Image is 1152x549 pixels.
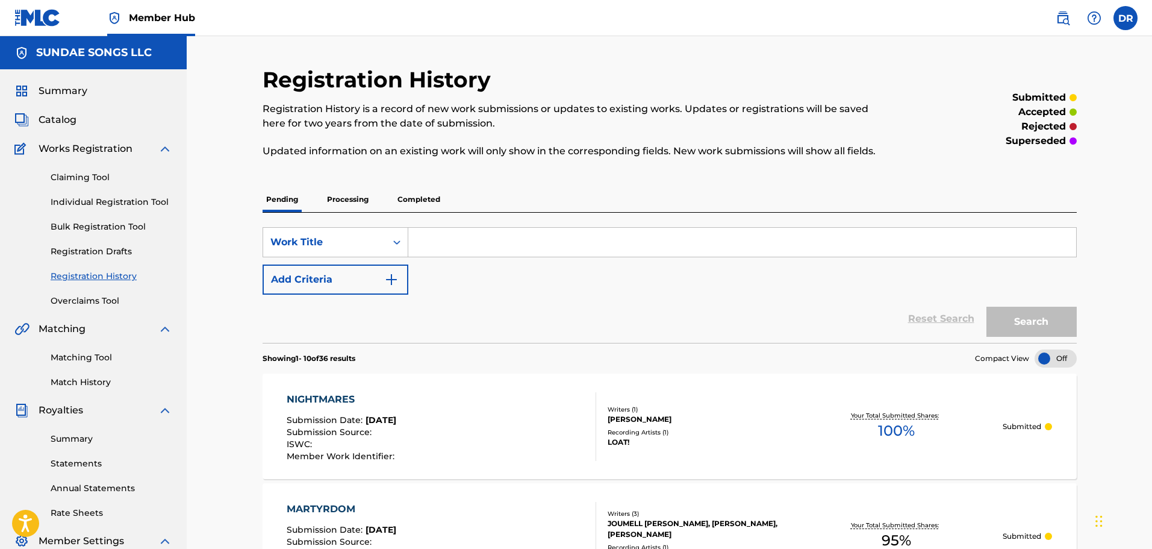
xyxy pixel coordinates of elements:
span: Matching [39,322,86,336]
span: Member Work Identifier : [287,451,397,462]
button: Add Criteria [263,265,408,295]
a: Individual Registration Tool [51,196,172,209]
img: expand [158,403,172,418]
a: Claiming Tool [51,171,172,184]
a: NIGHTMARESSubmission Date:[DATE]Submission Source:ISWC:Member Work Identifier:Writers (1)[PERSON_... [263,374,1077,479]
div: JOUMELL [PERSON_NAME], [PERSON_NAME], [PERSON_NAME] [608,518,789,540]
p: Your Total Submitted Shares: [851,411,942,420]
a: Statements [51,457,172,470]
a: Matching Tool [51,351,172,364]
img: Matching [14,322,30,336]
p: Completed [394,187,444,212]
img: Works Registration [14,142,30,156]
span: Summary [39,84,87,98]
iframe: Chat Widget [1092,491,1152,549]
img: expand [158,142,172,156]
span: Submission Source : [287,427,375,438]
p: Registration History is a record of new work submissions or updates to existing works. Updates or... [263,102,889,131]
div: Recording Artists ( 1 ) [608,428,789,437]
div: Help [1082,6,1106,30]
span: Submission Date : [287,415,366,425]
a: SummarySummary [14,84,87,98]
img: 9d2ae6d4665cec9f34b9.svg [384,272,399,287]
h2: Registration History [263,66,497,93]
p: Submitted [1003,531,1041,542]
img: Royalties [14,403,29,418]
span: Works Registration [39,142,132,156]
p: accepted [1018,105,1066,119]
span: Submission Source : [287,536,375,547]
span: 100 % [878,420,915,442]
a: Bulk Registration Tool [51,221,172,233]
div: MARTYRDOM [287,502,397,516]
div: User Menu [1113,6,1138,30]
span: Catalog [39,113,76,127]
span: Member Settings [39,534,124,548]
img: MLC Logo [14,9,61,27]
img: expand [158,322,172,336]
p: Your Total Submitted Shares: [851,521,942,530]
a: Overclaims Tool [51,295,172,307]
div: NIGHTMARES [287,392,397,407]
p: Submitted [1003,421,1041,432]
img: Member Settings [14,534,29,548]
a: Summary [51,433,172,445]
form: Search Form [263,227,1077,343]
div: LOAT! [608,437,789,448]
p: Showing 1 - 10 of 36 results [263,353,355,364]
h5: SUNDAE SONGS LLC [36,46,152,60]
p: Processing [323,187,372,212]
div: Writers ( 1 ) [608,405,789,414]
img: search [1056,11,1070,25]
span: Royalties [39,403,83,418]
span: [DATE] [366,524,396,535]
a: Registration Drafts [51,245,172,258]
span: [DATE] [366,415,396,425]
p: rejected [1021,119,1066,134]
a: Rate Sheets [51,507,172,519]
div: [PERSON_NAME] [608,414,789,425]
a: Registration History [51,270,172,283]
p: submitted [1012,90,1066,105]
iframe: Resource Center [1118,361,1152,458]
img: expand [158,534,172,548]
img: Top Rightsholder [107,11,122,25]
p: Pending [263,187,302,212]
p: superseded [1006,134,1066,148]
p: Updated information on an existing work will only show in the corresponding fields. New work subm... [263,144,889,158]
span: ISWC : [287,439,315,450]
img: Summary [14,84,29,98]
a: Match History [51,376,172,389]
img: help [1087,11,1101,25]
span: Compact View [975,353,1029,364]
img: Catalog [14,113,29,127]
a: Annual Statements [51,482,172,495]
img: Accounts [14,46,29,60]
span: Member Hub [129,11,195,25]
a: CatalogCatalog [14,113,76,127]
div: Writers ( 3 ) [608,509,789,518]
span: Submission Date : [287,524,366,535]
div: Drag [1095,503,1103,539]
a: Public Search [1051,6,1075,30]
div: Work Title [270,235,379,249]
